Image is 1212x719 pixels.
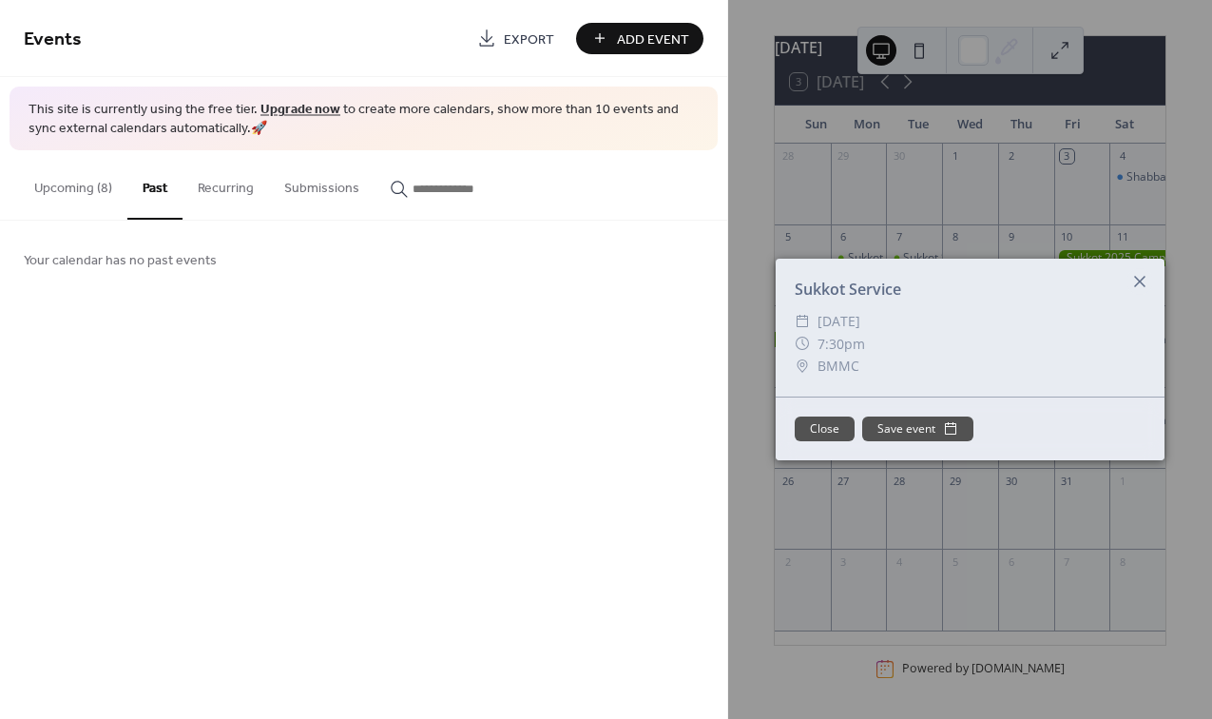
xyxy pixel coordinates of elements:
[463,23,568,54] a: Export
[24,251,217,271] span: Your calendar has no past events
[24,21,82,58] span: Events
[183,150,269,218] button: Recurring
[576,23,703,54] button: Add Event
[862,417,973,441] button: Save event
[29,101,699,138] span: This site is currently using the free tier. to create more calendars, show more than 10 events an...
[269,150,375,218] button: Submissions
[795,417,855,441] button: Close
[795,333,810,356] div: ​
[260,97,340,123] a: Upgrade now
[795,355,810,378] div: ​
[818,333,865,356] span: 7:30pm
[127,150,183,220] button: Past
[504,29,554,49] span: Export
[19,150,127,218] button: Upcoming (8)
[818,355,859,378] span: BMMC
[818,310,860,333] span: [DATE]
[617,29,689,49] span: Add Event
[795,310,810,333] div: ​
[776,278,1164,301] div: Sukkot Service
